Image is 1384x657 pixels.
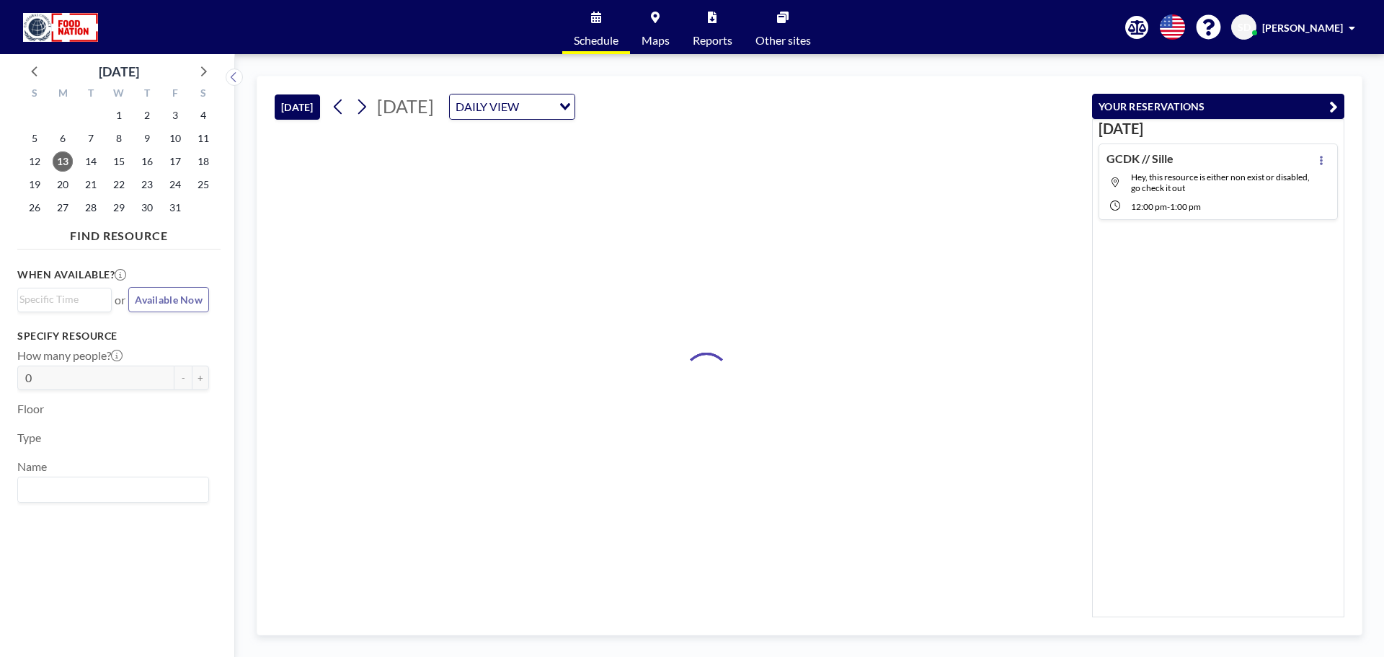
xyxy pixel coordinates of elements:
span: Monday, October 6, 2025 [53,128,73,149]
span: Saturday, October 4, 2025 [193,105,213,125]
div: Search for option [18,288,111,310]
span: [DATE] [377,95,434,117]
span: Wednesday, October 15, 2025 [109,151,129,172]
span: Wednesday, October 8, 2025 [109,128,129,149]
button: + [192,366,209,390]
span: Friday, October 31, 2025 [165,198,185,218]
span: Schedule [574,35,618,46]
span: Thursday, October 9, 2025 [137,128,157,149]
div: S [21,85,49,104]
h3: [DATE] [1099,120,1338,138]
span: Tuesday, October 7, 2025 [81,128,101,149]
div: [DATE] [99,61,139,81]
img: organization-logo [23,13,98,42]
input: Search for option [19,291,103,307]
span: Sunday, October 12, 2025 [25,151,45,172]
span: Available Now [135,294,203,306]
span: Thursday, October 23, 2025 [137,175,157,195]
span: Thursday, October 30, 2025 [137,198,157,218]
span: Tuesday, October 14, 2025 [81,151,101,172]
span: Tuesday, October 28, 2025 [81,198,101,218]
button: YOUR RESERVATIONS [1092,94,1344,119]
span: 1:00 PM [1170,201,1201,212]
span: Wednesday, October 22, 2025 [109,175,129,195]
span: Wednesday, October 1, 2025 [109,105,129,125]
div: F [161,85,189,104]
span: SD [1238,21,1251,34]
span: Sunday, October 5, 2025 [25,128,45,149]
div: Search for option [450,94,575,119]
span: Thursday, October 16, 2025 [137,151,157,172]
span: Friday, October 17, 2025 [165,151,185,172]
span: or [115,293,125,307]
button: [DATE] [275,94,320,120]
h4: FIND RESOURCE [17,223,221,243]
span: Sunday, October 26, 2025 [25,198,45,218]
span: Monday, October 13, 2025 [53,151,73,172]
div: W [105,85,133,104]
div: Search for option [18,477,208,502]
span: Sunday, October 19, 2025 [25,175,45,195]
input: Search for option [523,97,551,116]
span: Monday, October 27, 2025 [53,198,73,218]
button: Available Now [128,287,209,312]
span: Saturday, October 11, 2025 [193,128,213,149]
span: [PERSON_NAME] [1262,22,1343,34]
span: Other sites [755,35,811,46]
label: Floor [17,402,44,416]
span: Hey, this resource is either non exist or disabled, go check it out [1131,172,1310,193]
input: Search for option [19,480,200,499]
span: Saturday, October 18, 2025 [193,151,213,172]
span: Maps [642,35,670,46]
div: M [49,85,77,104]
span: Friday, October 3, 2025 [165,105,185,125]
h3: Specify resource [17,330,209,343]
label: How many people? [17,348,123,363]
div: T [77,85,105,104]
label: Name [17,459,47,474]
span: Saturday, October 25, 2025 [193,175,213,195]
span: Monday, October 20, 2025 [53,175,73,195]
span: - [1167,201,1170,212]
span: Friday, October 10, 2025 [165,128,185,149]
button: - [174,366,192,390]
div: T [133,85,161,104]
div: S [189,85,217,104]
span: Friday, October 24, 2025 [165,175,185,195]
span: DAILY VIEW [453,97,522,116]
h4: GCDK // Sille [1106,151,1174,166]
span: Wednesday, October 29, 2025 [109,198,129,218]
span: Tuesday, October 21, 2025 [81,175,101,195]
label: Type [17,431,41,445]
span: Reports [693,35,732,46]
span: 12:00 PM [1131,201,1167,212]
span: Thursday, October 2, 2025 [137,105,157,125]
